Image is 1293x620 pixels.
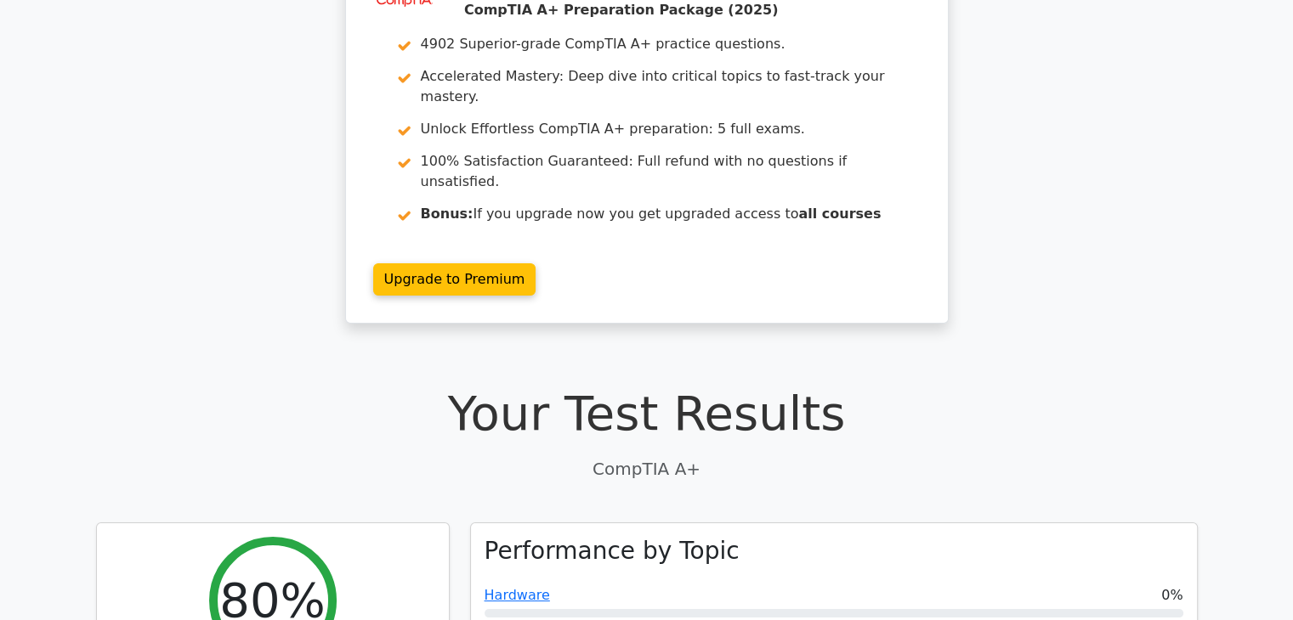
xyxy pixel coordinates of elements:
span: 0% [1161,585,1182,606]
p: CompTIA A+ [96,456,1198,482]
h3: Performance by Topic [485,537,740,566]
h1: Your Test Results [96,385,1198,442]
a: Upgrade to Premium [373,263,536,296]
a: Hardware [485,587,550,603]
